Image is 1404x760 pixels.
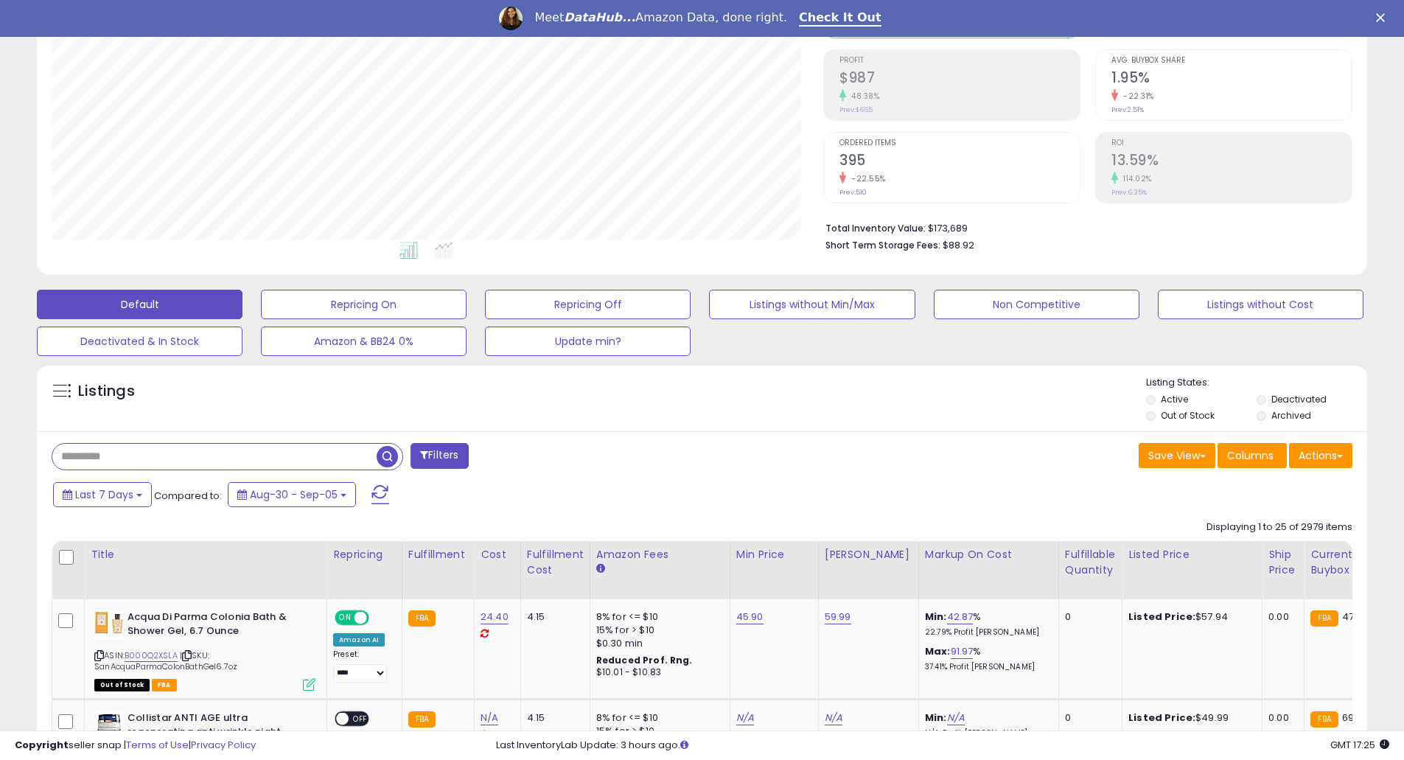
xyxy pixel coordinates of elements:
[1310,711,1338,728] small: FBA
[94,610,124,640] img: 410y46KMNpL._SL40_.jpg
[1206,520,1352,534] div: Displaying 1 to 25 of 2979 items
[349,713,372,725] span: OFF
[925,645,1047,672] div: %
[1139,443,1215,468] button: Save View
[1271,393,1327,405] label: Deactivated
[37,290,242,319] button: Default
[1218,443,1287,468] button: Columns
[1128,711,1251,725] div: $49.99
[485,290,691,319] button: Repricing Off
[947,711,965,725] a: N/A
[1158,290,1363,319] button: Listings without Cost
[839,105,873,114] small: Prev: $665
[1111,188,1147,197] small: Prev: 6.35%
[799,10,881,27] a: Check It Out
[15,739,256,753] div: seller snap | |
[261,327,467,356] button: Amazon & BB24 0%
[1268,610,1293,624] div: 0.00
[485,327,691,356] button: Update min?
[1310,547,1386,578] div: Current Buybox Price
[411,443,468,469] button: Filters
[839,152,1080,172] h2: 395
[333,633,385,646] div: Amazon AI
[596,547,724,562] div: Amazon Fees
[228,482,356,507] button: Aug-30 - Sep-05
[596,624,719,637] div: 15% for > $10
[534,10,787,25] div: Meet Amazon Data, done right.
[596,610,719,624] div: 8% for <= $10
[925,547,1052,562] div: Markup on Cost
[736,547,812,562] div: Min Price
[564,10,635,24] i: DataHub...
[839,139,1080,147] span: Ordered Items
[496,739,1389,753] div: Last InventoryLab Update: 3 hours ago.
[1342,711,1369,725] span: 69.34
[1118,173,1152,184] small: 114.02%
[94,610,315,689] div: ASIN:
[1128,547,1256,562] div: Listed Price
[1111,105,1144,114] small: Prev: 2.51%
[1289,443,1352,468] button: Actions
[1111,152,1352,172] h2: 13.59%
[951,644,974,659] a: 91.97
[191,738,256,752] a: Privacy Policy
[481,547,514,562] div: Cost
[925,711,947,725] b: Min:
[943,238,974,252] span: $88.92
[1065,610,1111,624] div: 0
[333,547,396,562] div: Repricing
[1128,610,1195,624] b: Listed Price:
[94,711,124,735] img: 41DkOB1kj-L._SL40_.jpg
[709,290,915,319] button: Listings without Min/Max
[75,487,133,502] span: Last 7 Days
[1111,69,1352,89] h2: 1.95%
[825,218,1341,236] li: $173,689
[250,487,338,502] span: Aug-30 - Sep-05
[1268,547,1298,578] div: Ship Price
[154,489,222,503] span: Compared to:
[918,541,1058,599] th: The percentage added to the cost of goods (COGS) that forms the calculator for Min & Max prices.
[736,610,764,624] a: 45.90
[1065,711,1111,725] div: 0
[481,711,498,725] a: N/A
[408,547,468,562] div: Fulfillment
[825,239,940,251] b: Short Term Storage Fees:
[839,188,867,197] small: Prev: 510
[925,662,1047,672] p: 37.41% Profit [PERSON_NAME]
[1330,738,1389,752] span: 2025-09-13 17:25 GMT
[527,711,579,725] div: 4.15
[128,711,307,756] b: Collistar ANTI AGE ultra regenerating anti wrinkle night cream 50 ml
[94,679,150,691] span: All listings that are currently out of stock and unavailable for purchase on Amazon
[53,482,152,507] button: Last 7 Days
[91,547,321,562] div: Title
[839,69,1080,89] h2: $987
[15,738,69,752] strong: Copyright
[367,612,391,624] span: OFF
[1128,711,1195,725] b: Listed Price:
[925,610,1047,638] div: %
[261,290,467,319] button: Repricing On
[947,610,974,624] a: 42.87
[1310,610,1338,627] small: FBA
[408,711,436,728] small: FBA
[925,610,947,624] b: Min:
[736,711,754,725] a: N/A
[336,612,355,624] span: ON
[126,738,189,752] a: Terms of Use
[1161,393,1188,405] label: Active
[596,654,693,666] b: Reduced Prof. Rng.
[1118,91,1154,102] small: -22.31%
[596,562,605,576] small: Amazon Fees.
[839,57,1080,65] span: Profit
[1128,610,1251,624] div: $57.94
[846,91,879,102] small: 48.38%
[1111,57,1352,65] span: Avg. Buybox Share
[596,666,719,679] div: $10.01 - $10.83
[1161,409,1215,422] label: Out of Stock
[596,711,719,725] div: 8% for <= $10
[825,610,851,624] a: 59.99
[1111,139,1352,147] span: ROI
[1271,409,1311,422] label: Archived
[925,627,1047,638] p: 22.79% Profit [PERSON_NAME]
[1342,610,1369,624] span: 47.95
